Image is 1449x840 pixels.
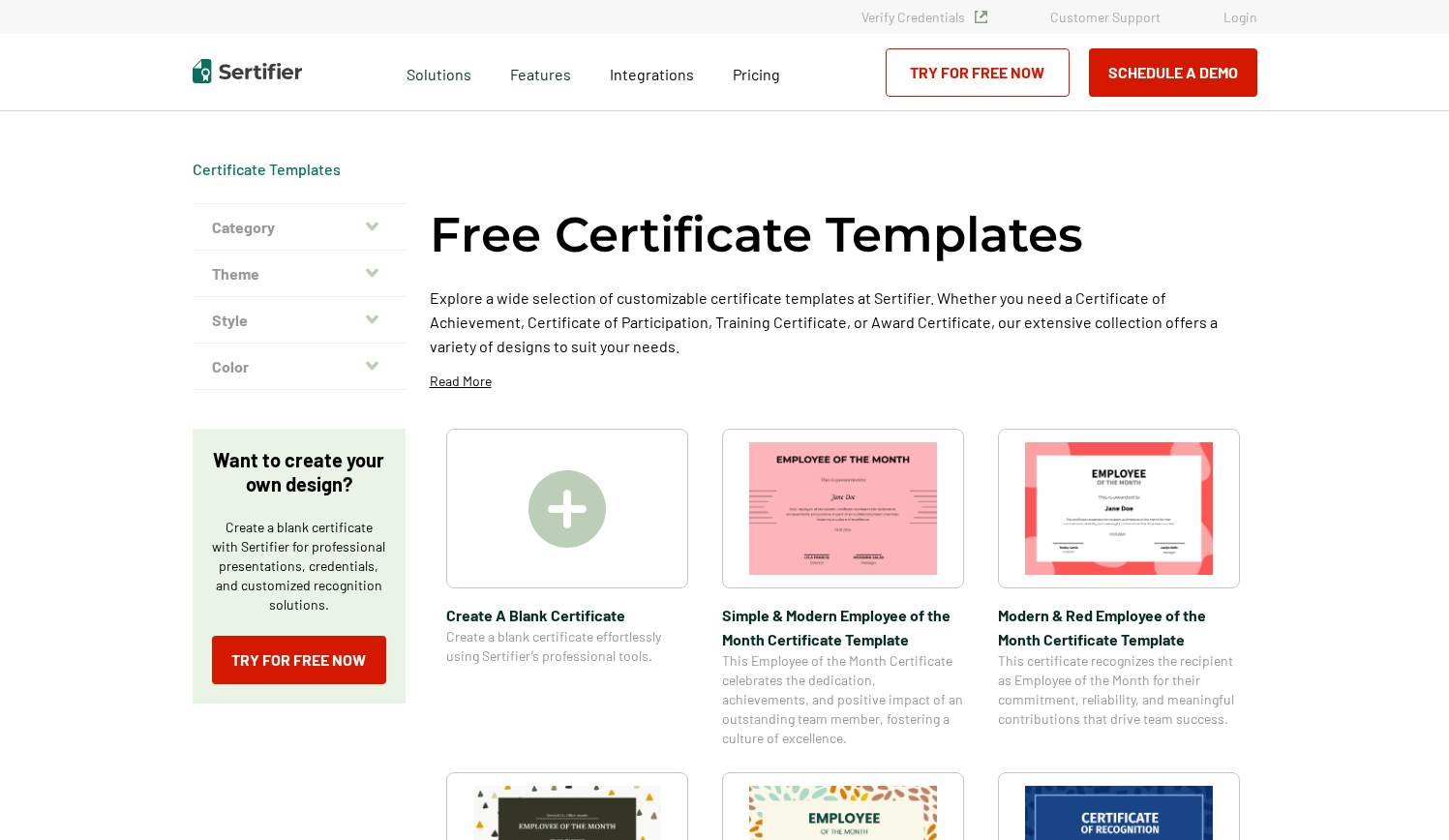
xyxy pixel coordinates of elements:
[886,48,1070,97] a: Try for Free Now
[193,160,341,179] span: Certificate Templates
[528,470,606,548] img: Create A Blank Certificate
[193,160,341,178] a: Certificate Templates
[733,65,780,83] span: Pricing
[722,603,964,651] span: Simple & Modern Employee of the Month Certificate Template
[407,60,471,84] span: Solutions
[212,636,386,684] a: Try for Free Now
[749,442,937,575] img: Simple & Modern Employee of the Month Certificate Template
[1223,9,1257,25] a: Login
[430,372,492,391] p: Read More
[193,344,406,390] button: Color
[430,203,1083,266] h1: Free Certificate Templates
[998,603,1240,651] span: Modern & Red Employee of the Month Certificate Template
[193,297,406,344] button: Style
[1050,9,1161,25] a: Customer Support
[510,60,571,84] span: Features
[998,429,1240,748] a: Modern & Red Employee of the Month Certificate TemplateModern & Red Employee of the Month Certifi...
[861,9,987,25] a: Verify Credentials
[1025,442,1213,575] img: Modern & Red Employee of the Month Certificate Template
[733,60,780,84] a: Pricing
[193,160,341,179] div: Breadcrumb
[998,651,1240,729] span: This certificate recognizes the recipient as Employee of the Month for their commitment, reliabil...
[722,651,964,748] span: This Employee of the Month Certificate celebrates the dedication, achievements, and positive impa...
[212,448,386,496] p: Want to create your own design?
[610,60,694,84] a: Integrations
[193,251,406,297] button: Theme
[610,65,694,83] span: Integrations
[722,429,964,748] a: Simple & Modern Employee of the Month Certificate TemplateSimple & Modern Employee of the Month C...
[212,518,386,615] p: Create a blank certificate with Sertifier for professional presentations, credentials, and custom...
[430,285,1257,358] p: Explore a wide selection of customizable certificate templates at Sertifier. Whether you need a C...
[975,11,987,23] img: Verified
[446,627,688,666] span: Create a blank certificate effortlessly using Sertifier’s professional tools.
[446,603,688,627] span: Create A Blank Certificate
[193,59,302,83] img: Sertifier | Digital Credentialing Platform
[193,204,406,251] button: Category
